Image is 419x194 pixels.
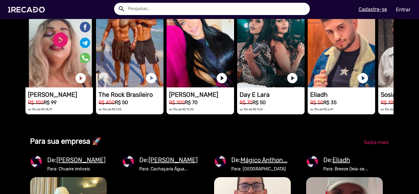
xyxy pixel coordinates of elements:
[359,6,387,12] u: Cadastre-se
[216,72,228,84] a: play_circle_filled
[333,156,350,164] u: Eliadh
[169,108,194,111] small: ou 10x de R$ 12,95
[364,139,389,145] span: Saiba mais
[169,91,234,98] h1: [PERSON_NAME]
[286,72,298,84] a: play_circle_filled
[30,137,101,146] b: Para sua empresa 🚀
[310,108,333,111] small: ou 10x de R$ 6,47
[323,166,368,172] mat-card-subtitle: Para: Breeze (leia-se...
[381,108,405,111] small: ou 10x de R$ 13,87
[98,91,163,98] h1: The Rock Brasileiro
[240,108,263,111] small: ou 10x de R$ 9,25
[240,156,287,164] u: Mágico Anthon...
[28,91,93,98] h1: [PERSON_NAME]
[118,5,125,13] mat-icon: Example home icon
[75,72,87,84] a: play_circle_filled
[139,155,198,165] mat-card-title: De:
[44,100,56,105] b: R$ 99
[323,100,336,105] b: R$ 35
[98,108,122,111] small: ou 10x de R$ 9,25
[28,100,44,105] small: R$ 100
[139,166,198,172] mat-card-subtitle: Para: Cachaçaria Água...
[116,3,126,14] button: Example home icon
[392,4,414,15] a: Entrar
[148,156,198,164] u: [PERSON_NAME]
[310,91,375,98] h1: Eliadh
[231,166,287,172] mat-card-subtitle: Para: [GEOGRAPHIC_DATA]
[357,72,369,84] a: play_circle_filled
[123,3,310,15] input: Pesquisar...
[115,100,128,105] b: R$ 50
[323,155,368,165] mat-card-title: De:
[169,100,185,105] small: R$ 100
[185,100,198,105] b: R$ 70
[98,100,115,105] small: R$ 450
[310,100,323,105] small: R$ 50
[47,155,106,165] mat-card-title: De:
[47,166,106,172] mat-card-subtitle: Para: Chueire imóveis
[56,156,106,164] u: [PERSON_NAME]
[240,100,252,105] small: R$ 70
[240,91,305,98] h1: Day E Lara
[381,100,396,105] small: R$ 190
[231,155,287,165] mat-card-title: De:
[28,108,52,111] small: ou 10x de R$ 18,31
[252,100,266,105] b: R$ 50
[145,72,157,84] a: play_circle_filled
